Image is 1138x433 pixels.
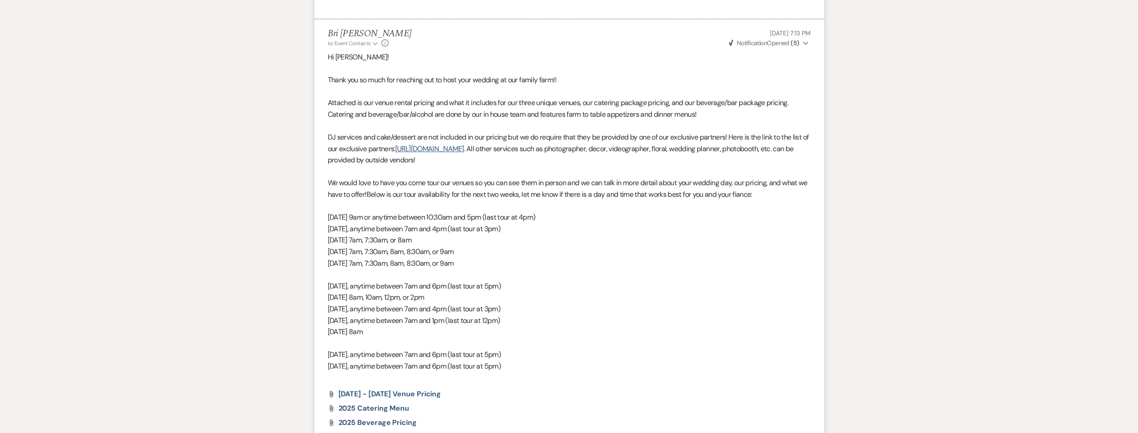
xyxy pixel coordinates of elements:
[328,132,811,166] p: DJ services and cake/dessert are not included in our pricing but we do require that they be provi...
[395,144,464,153] a: [URL][DOMAIN_NAME]
[338,403,410,413] span: 2025 Catering Menu
[328,177,811,200] p: We would love to have you come tour our venues so you can see them in person and we can talk in m...
[338,389,441,399] span: [DATE] - [DATE] Venue Pricing
[328,51,811,63] p: Hi [PERSON_NAME]!
[338,391,441,398] a: [DATE] - [DATE] Venue Pricing
[737,39,767,47] span: Notification
[328,97,811,120] p: Attached is our venue rental pricing and what it includes for our three unique venues, our cateri...
[328,350,501,359] span: [DATE], anytime between 7am and 6pm (last tour at 5pm)
[328,74,811,86] p: Thank you so much for reaching out to host your wedding at our family farm!!
[328,39,379,47] button: to: Event Contacts
[791,39,799,47] strong: ( 5 )
[328,327,363,336] span: [DATE] 8am
[338,418,417,427] span: 2025 Beverage Pricing
[328,235,411,245] span: [DATE] 7am, 7:30am, or 8am
[328,247,454,256] span: [DATE] 7am, 7:30am, 8am, 8:30am, or 9am
[328,361,501,371] span: [DATE], anytime between 7am and 6pm (last tour at 5pm)
[328,28,412,39] h5: Bri [PERSON_NAME]
[729,39,800,47] span: Opened
[328,212,536,222] span: [DATE] 9am or anytime between 10:30am and 5pm (last tour at 4pm)
[367,190,752,199] span: Below is our tour availability for the next two weeks, let me know if there is a day and time tha...
[328,281,501,291] span: [DATE], anytime between 7am and 6pm (last tour at 5pm)
[328,40,371,47] span: to: Event Contacts
[328,293,424,302] span: [DATE] 8am, 10am, 12pm, or 2pm
[328,259,454,268] span: [DATE] 7am, 7:30am, 8am, 8:30am, or 9am
[728,38,811,48] button: NotificationOpened (5)
[338,405,410,412] a: 2025 Catering Menu
[328,224,500,233] span: [DATE], anytime between 7am and 4pm (last tour at 3pm)
[328,304,500,314] span: [DATE], anytime between 7am and 4pm (last tour at 3pm)
[328,316,500,325] span: [DATE], anytime between 7am and 1pm (last tour at 12pm)
[770,29,810,37] span: [DATE] 7:13 PM
[338,419,417,426] a: 2025 Beverage Pricing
